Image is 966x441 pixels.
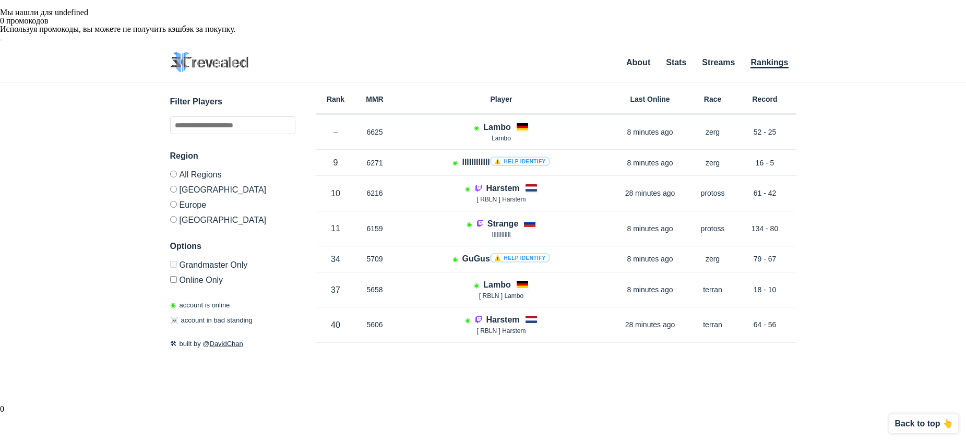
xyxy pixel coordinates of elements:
p: zerg [692,127,734,137]
p: protoss [692,223,734,234]
span: [ RBLN ] Harstem [476,196,526,203]
h6: Rank [316,96,355,103]
a: DavidChan [210,340,243,348]
label: Europe [170,197,295,212]
p: account in bad standing [170,315,253,326]
p: 18 - 10 [734,284,796,295]
span: IlIlIlIlIlIl [492,231,511,239]
a: Streams [702,58,735,67]
p: 40 [316,319,355,331]
span: Account is laddering [474,124,479,132]
p: 6271 [355,158,395,168]
span: Lambo [492,135,511,142]
a: ⚠️ Help identify [490,157,550,166]
p: 61 - 42 [734,188,796,198]
span: ◉ [170,301,176,309]
p: 6625 [355,127,395,137]
span: Account is laddering [467,221,472,228]
span: [ RBLN ] Lambo [479,292,523,300]
h4: Lambo [483,121,510,133]
p: 5709 [355,254,395,264]
span: ☠️ [170,316,178,324]
h3: Filter Players [170,96,295,108]
p: 5658 [355,284,395,295]
p: 8 minutes ago [609,254,692,264]
p: 28 minutes ago [609,319,692,330]
a: ⚠️ Help identify [490,253,550,263]
label: Only show accounts currently laddering [170,272,295,284]
p: 16 - 5 [734,158,796,168]
img: SC2 Revealed [170,52,248,73]
h4: Strange [487,218,519,230]
span: 🛠 [170,340,177,348]
p: zerg [692,158,734,168]
a: Stats [666,58,686,67]
input: All Regions [170,171,177,177]
p: 64 - 56 [734,319,796,330]
a: About [626,58,650,67]
h6: Player [395,96,609,103]
span: Account is laddering [452,256,458,263]
a: Player is streaming on Twitch [474,315,486,324]
p: 52 - 25 [734,127,796,137]
p: 8 minutes ago [609,158,692,168]
img: icon-twitch.7daa0e80.svg [474,315,483,324]
h6: Record [734,96,796,103]
p: 79 - 67 [734,254,796,264]
p: 34 [316,253,355,265]
p: 11 [316,222,355,234]
span: [ RBLN ] Harstem [476,327,526,335]
p: 28 minutes ago [609,188,692,198]
h4: Lambo [483,279,510,291]
h6: MMR [355,96,395,103]
span: Account is laddering [452,159,458,166]
span: Account is laddering [474,282,479,289]
img: icon-twitch.7daa0e80.svg [476,219,484,228]
p: terran [692,319,734,330]
h4: llllllllllll [462,156,550,168]
input: Europe [170,201,177,208]
input: [GEOGRAPHIC_DATA] [170,186,177,193]
h6: Race [692,96,734,103]
p: 6159 [355,223,395,234]
p: zerg [692,254,734,264]
p: 8 minutes ago [609,284,692,295]
p: – [316,127,355,137]
p: 134 - 80 [734,223,796,234]
h4: Harstem [486,314,519,326]
p: 9 [316,157,355,169]
h3: Region [170,150,295,162]
span: Account is laddering [465,185,470,193]
a: Player is streaming on Twitch [474,184,486,193]
h4: Harstem [486,182,519,194]
label: [GEOGRAPHIC_DATA] [170,212,295,224]
p: 8 minutes ago [609,223,692,234]
p: protoss [692,188,734,198]
p: 8 minutes ago [609,127,692,137]
p: 10 [316,187,355,199]
p: 6216 [355,188,395,198]
h3: Options [170,240,295,253]
p: 5606 [355,319,395,330]
input: [GEOGRAPHIC_DATA] [170,216,177,223]
label: [GEOGRAPHIC_DATA] [170,182,295,197]
a: Player is streaming on Twitch [476,219,487,228]
p: terran [692,284,734,295]
img: icon-twitch.7daa0e80.svg [474,184,483,192]
label: Only Show accounts currently in Grandmaster [170,261,295,272]
p: 37 [316,284,355,296]
p: Back to top 👆 [895,420,953,428]
h6: Last Online [609,96,692,103]
h4: GuGus [462,253,550,265]
p: built by @ [170,339,295,349]
p: account is online [170,300,230,311]
a: Rankings [750,58,788,68]
span: Account is laddering [465,317,470,324]
input: Grandmaster Only [170,261,177,268]
label: All Regions [170,171,295,182]
input: Online Only [170,276,177,283]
